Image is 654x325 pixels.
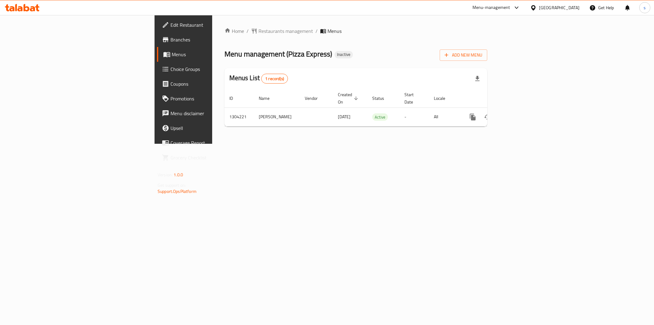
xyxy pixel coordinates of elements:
[157,47,264,62] a: Menus
[372,113,388,121] div: Active
[157,150,264,165] a: Grocery Checklist
[170,21,259,29] span: Edit Restaurant
[157,18,264,32] a: Edit Restaurant
[157,32,264,47] a: Branches
[229,73,288,84] h2: Menus List
[258,27,313,35] span: Restaurants management
[157,76,264,91] a: Coupons
[429,108,461,126] td: All
[338,113,350,121] span: [DATE]
[434,95,453,102] span: Locale
[465,110,480,124] button: more
[644,4,646,11] span: s
[372,114,388,121] span: Active
[440,49,487,61] button: Add New Menu
[172,51,259,58] span: Menus
[445,51,482,59] span: Add New Menu
[316,27,318,35] li: /
[170,65,259,73] span: Choice Groups
[404,91,422,106] span: Start Date
[259,95,277,102] span: Name
[480,110,495,124] button: Change Status
[224,27,487,35] nav: breadcrumb
[157,62,264,76] a: Choice Groups
[372,95,392,102] span: Status
[470,71,485,86] div: Export file
[335,52,353,57] span: Inactive
[539,4,579,11] div: [GEOGRAPHIC_DATA]
[157,135,264,150] a: Coverage Report
[157,91,264,106] a: Promotions
[327,27,342,35] span: Menus
[335,51,353,58] div: Inactive
[170,124,259,132] span: Upsell
[262,76,288,82] span: 1 record(s)
[229,95,241,102] span: ID
[157,121,264,135] a: Upsell
[338,91,360,106] span: Created On
[158,187,197,195] a: Support.OpsPlatform
[224,47,332,61] span: Menu management ( Pizza Express )
[174,171,183,179] span: 1.0.0
[170,154,259,161] span: Grocery Checklist
[158,171,173,179] span: Version:
[170,139,259,147] span: Coverage Report
[170,36,259,43] span: Branches
[261,74,288,84] div: Total records count
[472,4,510,11] div: Menu-management
[305,95,326,102] span: Vendor
[224,89,529,127] table: enhanced table
[400,108,429,126] td: -
[158,181,186,189] span: Get support on:
[170,110,259,117] span: Menu disclaimer
[170,80,259,88] span: Coupons
[157,106,264,121] a: Menu disclaimer
[170,95,259,102] span: Promotions
[251,27,313,35] a: Restaurants management
[461,89,529,108] th: Actions
[254,108,300,126] td: [PERSON_NAME]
